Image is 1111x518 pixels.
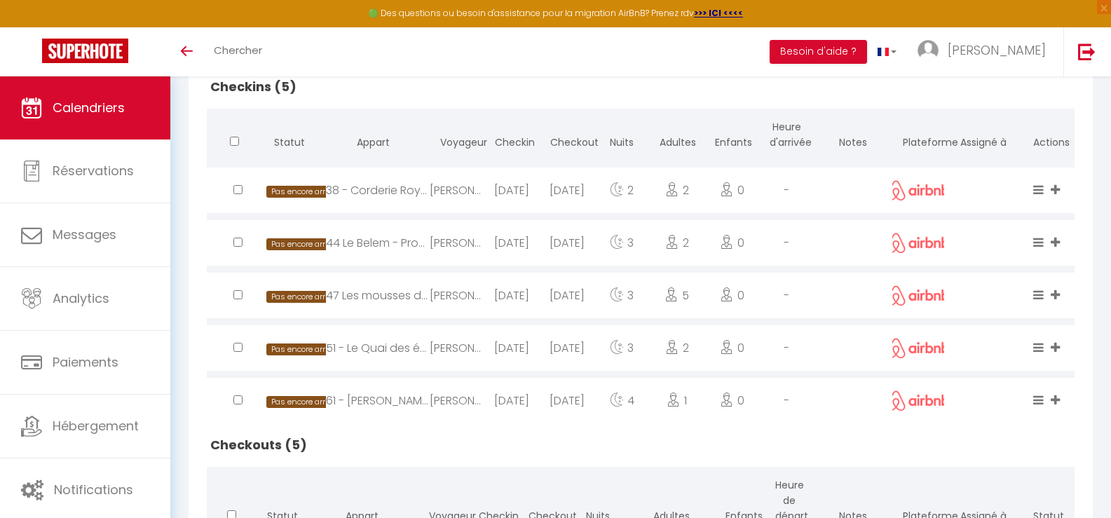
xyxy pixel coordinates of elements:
th: Nuits [594,109,649,164]
th: Assigné à [944,109,1022,164]
th: Heure d'arrivée [759,109,814,164]
div: [DATE] [484,273,539,318]
div: [PERSON_NAME] [430,220,484,266]
div: 2 [649,325,704,371]
img: airbnb2.png [887,390,950,411]
img: airbnb2.png [887,285,950,306]
span: Statut [274,135,305,149]
img: logout [1078,43,1096,60]
div: 0 [704,168,759,213]
div: 0 [704,378,759,423]
div: 2 [649,220,704,266]
div: - [759,220,814,266]
span: Pas encore arrivée [266,291,344,303]
span: Réservations [53,162,134,179]
th: Plateforme [892,109,944,164]
h2: Checkouts (5) [207,423,1075,467]
div: 1744 Le Belem - Proche centre ville [317,220,430,266]
span: Pas encore arrivée [266,186,344,198]
a: Chercher [203,27,273,76]
img: ... [918,40,939,61]
div: 2 [649,168,704,213]
th: Enfants [704,109,759,164]
div: [PERSON_NAME] [430,168,484,213]
th: Adultes [649,109,704,164]
span: Appart [357,135,390,149]
img: Super Booking [42,39,128,63]
div: 1747 Les mousses de l'hermione [317,273,430,318]
div: 0 [704,325,759,371]
div: - [759,325,814,371]
div: [PERSON_NAME] [430,325,484,371]
th: Notes [814,109,892,164]
span: Notifications [54,481,133,498]
span: Calendriers [53,99,125,116]
div: [DATE] [484,378,539,423]
th: Voyageur [430,109,484,164]
div: 4 [594,378,649,423]
div: 0 [704,220,759,266]
div: 5 [649,273,704,318]
span: Chercher [214,43,262,57]
img: airbnb2.png [887,233,950,253]
span: Paiements [53,353,118,371]
div: [DATE] [540,220,594,266]
h2: Checkins (5) [207,65,1075,109]
div: 1761 - [PERSON_NAME] [317,378,430,423]
div: [DATE] [484,168,539,213]
span: [PERSON_NAME] [948,41,1046,59]
span: Hébergement [53,417,139,435]
div: 3 [594,220,649,266]
div: 3 [594,325,649,371]
div: - [759,168,814,213]
div: [DATE] [540,325,594,371]
div: [DATE] [484,220,539,266]
div: 3 [594,273,649,318]
div: [PERSON_NAME] [430,273,484,318]
div: - [759,378,814,423]
span: Pas encore arrivée [266,343,344,355]
th: Checkout [540,109,594,164]
div: 1738 - Corderie Royale [317,168,430,213]
div: 2 [594,168,649,213]
button: Besoin d'aide ? [770,40,867,64]
div: [DATE] [540,378,594,423]
div: [DATE] [484,325,539,371]
div: [DATE] [540,168,594,213]
div: [PERSON_NAME] [430,378,484,423]
div: [DATE] [540,273,594,318]
th: Checkin [484,109,539,164]
div: 0 [704,273,759,318]
a: >>> ICI <<<< [694,7,743,19]
th: Actions [1023,109,1075,164]
a: ... [PERSON_NAME] [907,27,1063,76]
img: airbnb2.png [887,180,950,200]
span: Analytics [53,289,109,307]
div: 1751 - Le Quai des étoiles [317,325,430,371]
span: Pas encore arrivée [266,396,344,408]
span: Messages [53,226,116,243]
div: - [759,273,814,318]
img: airbnb2.png [887,338,950,358]
div: 1 [649,378,704,423]
span: Pas encore arrivée [266,238,344,250]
